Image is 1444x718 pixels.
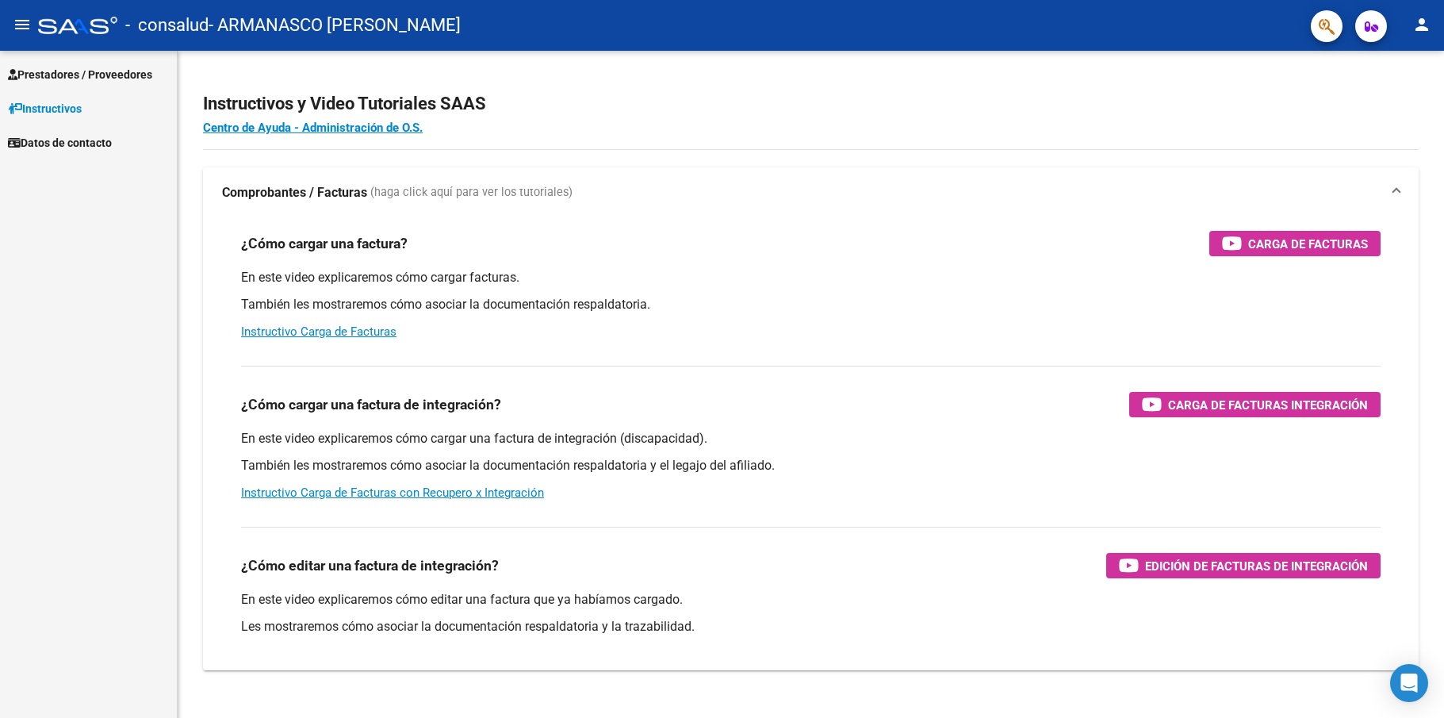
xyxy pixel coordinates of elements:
[370,184,573,202] span: (haga click aquí para ver los tutoriales)
[203,167,1419,218] mat-expansion-panel-header: Comprobantes / Facturas (haga click aquí para ver los tutoriales)
[241,394,501,416] h3: ¿Cómo cargar una factura de integración?
[241,618,1381,635] p: Les mostraremos cómo asociar la documentación respaldatoria y la trazabilidad.
[13,15,32,34] mat-icon: menu
[8,134,112,152] span: Datos de contacto
[8,66,152,83] span: Prestadores / Proveedores
[1145,556,1368,576] span: Edición de Facturas de integración
[241,324,396,339] a: Instructivo Carga de Facturas
[209,8,461,43] span: - ARMANASCO [PERSON_NAME]
[241,269,1381,286] p: En este video explicaremos cómo cargar facturas.
[241,555,499,577] h3: ¿Cómo editar una factura de integración?
[222,184,367,202] strong: Comprobantes / Facturas
[1412,15,1431,34] mat-icon: person
[241,296,1381,313] p: También les mostraremos cómo asociar la documentación respaldatoria.
[1106,553,1381,578] button: Edición de Facturas de integración
[1129,392,1381,417] button: Carga de Facturas Integración
[241,486,544,500] a: Instructivo Carga de Facturas con Recupero x Integración
[125,8,209,43] span: - consalud
[241,430,1381,447] p: En este video explicaremos cómo cargar una factura de integración (discapacidad).
[1168,395,1368,415] span: Carga de Facturas Integración
[203,218,1419,670] div: Comprobantes / Facturas (haga click aquí para ver los tutoriales)
[241,457,1381,474] p: También les mostraremos cómo asociar la documentación respaldatoria y el legajo del afiliado.
[241,232,408,255] h3: ¿Cómo cargar una factura?
[8,100,82,117] span: Instructivos
[1248,234,1368,254] span: Carga de Facturas
[203,121,423,135] a: Centro de Ayuda - Administración de O.S.
[1209,231,1381,256] button: Carga de Facturas
[1390,664,1428,702] div: Open Intercom Messenger
[203,89,1419,119] h2: Instructivos y Video Tutoriales SAAS
[241,591,1381,609] p: En este video explicaremos cómo editar una factura que ya habíamos cargado.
